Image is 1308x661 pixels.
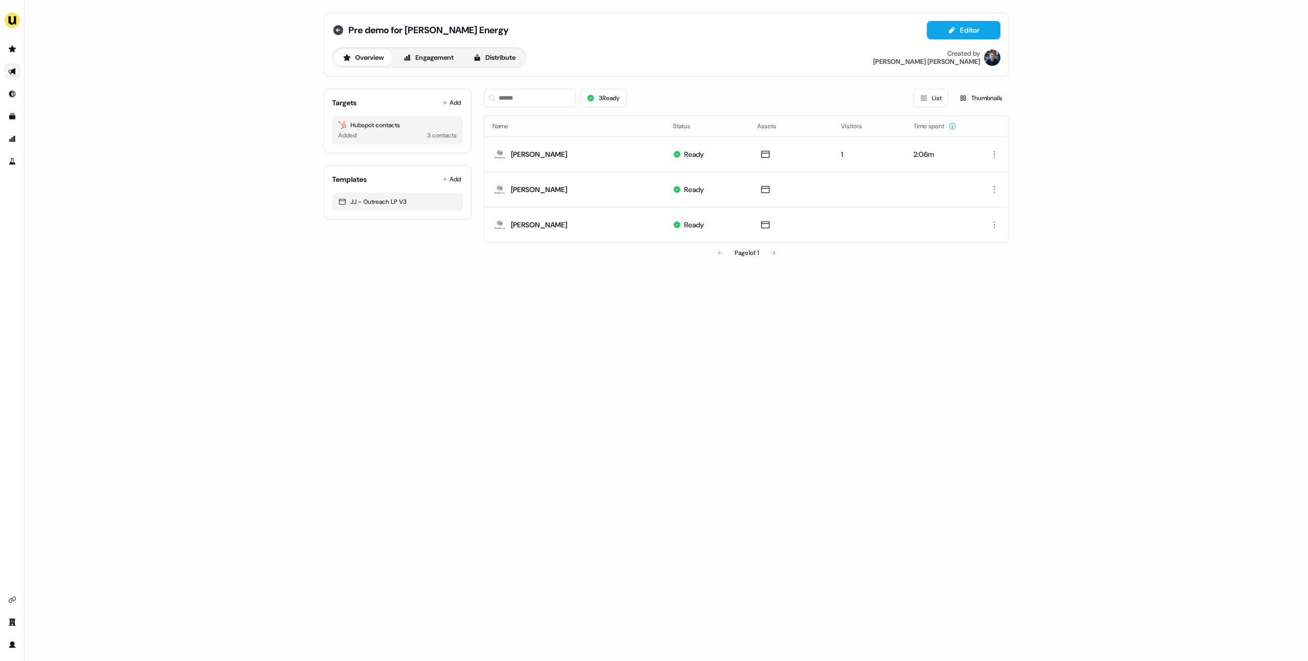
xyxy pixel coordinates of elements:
div: JJ - Outreach LP V3 [338,197,457,207]
div: Ready [684,220,704,230]
button: Name [493,117,521,135]
div: 1 [841,149,897,159]
a: Go to integrations [4,592,20,608]
button: Engagement [394,50,462,66]
button: Visitors [841,117,874,135]
button: List [913,89,948,107]
div: Ready [684,149,704,159]
div: [PERSON_NAME] [511,149,567,159]
th: Assets [749,116,833,136]
div: Page 1 of 1 [735,248,759,258]
div: Created by [947,50,980,58]
button: Thumbnails [952,89,1009,107]
button: Distribute [464,50,524,66]
div: [PERSON_NAME] [PERSON_NAME] [873,58,980,66]
a: Go to templates [4,108,20,125]
button: 3Ready [580,89,626,107]
div: Ready [684,184,704,195]
a: Go to attribution [4,131,20,147]
a: Go to team [4,614,20,630]
div: [PERSON_NAME] [511,184,567,195]
img: James [984,50,1000,66]
div: 3 contacts [427,130,457,140]
a: Go to Inbound [4,86,20,102]
button: Add [440,172,463,186]
a: Editor [927,26,1000,37]
span: Pre demo for [PERSON_NAME] Energy [348,24,509,36]
div: Templates [332,174,367,184]
button: Status [673,117,703,135]
div: [PERSON_NAME] [511,220,567,230]
button: Time spent [914,117,956,135]
a: Go to outbound experience [4,63,20,80]
a: Go to experiments [4,153,20,170]
div: Added [338,130,357,140]
button: Editor [927,21,1000,39]
a: Go to prospects [4,41,20,57]
div: Targets [332,98,357,108]
div: Hubspot contacts [338,120,457,130]
div: 2:06m [914,149,967,159]
button: Add [440,96,463,110]
button: Overview [334,50,392,66]
a: Go to profile [4,636,20,653]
